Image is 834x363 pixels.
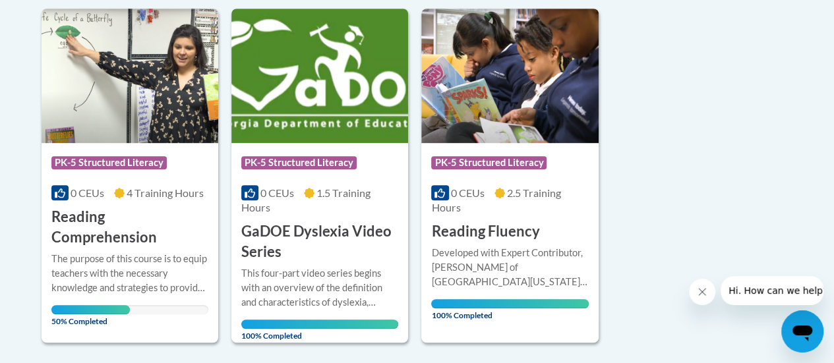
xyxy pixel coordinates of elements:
[51,252,208,295] div: The purpose of this course is to equip teachers with the necessary knowledge and strategies to pr...
[431,156,547,169] span: PK-5 Structured Literacy
[51,156,167,169] span: PK-5 Structured Literacy
[431,246,588,289] div: Developed with Expert Contributor, [PERSON_NAME] of [GEOGRAPHIC_DATA][US_STATE], [GEOGRAPHIC_DATA...
[241,266,398,310] div: This four-part video series begins with an overview of the definition and characteristics of dysl...
[42,9,218,342] a: Course LogoPK-5 Structured Literacy0 CEUs4 Training Hours Reading ComprehensionThe purpose of thi...
[241,156,357,169] span: PK-5 Structured Literacy
[451,186,485,199] span: 0 CEUs
[231,9,408,143] img: Course Logo
[51,305,130,326] span: 50% Completed
[431,299,588,320] span: 100% Completed
[71,186,104,199] span: 0 CEUs
[781,310,823,352] iframe: Button to launch messaging window
[51,305,130,314] div: Your progress
[421,9,598,143] img: Course Logo
[241,320,398,341] span: 100% Completed
[241,221,398,262] h3: GaDOE Dyslexia Video Series
[231,9,408,342] a: Course LogoPK-5 Structured Literacy0 CEUs1.5 Training Hours GaDOE Dyslexia Video SeriesThis four-...
[689,279,715,305] iframe: Close message
[260,186,294,199] span: 0 CEUs
[8,9,107,20] span: Hi. How can we help?
[721,276,823,305] iframe: Message from company
[431,221,539,242] h3: Reading Fluency
[421,9,598,342] a: Course LogoPK-5 Structured Literacy0 CEUs2.5 Training Hours Reading FluencyDeveloped with Expert ...
[127,186,204,199] span: 4 Training Hours
[51,207,208,248] h3: Reading Comprehension
[241,320,398,329] div: Your progress
[431,299,588,308] div: Your progress
[42,9,218,143] img: Course Logo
